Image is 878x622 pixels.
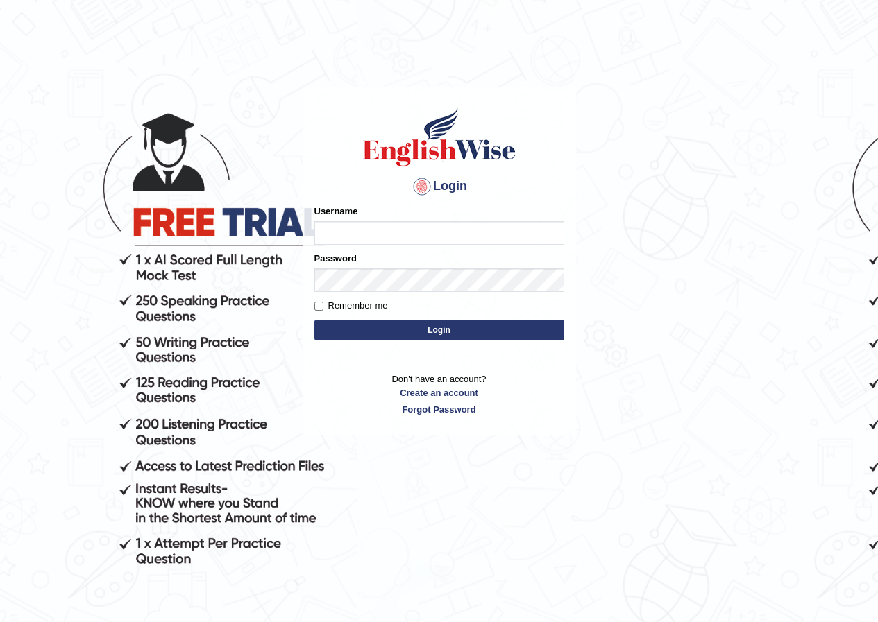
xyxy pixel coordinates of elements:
[314,175,564,198] h4: Login
[314,302,323,311] input: Remember me
[360,106,518,169] img: Logo of English Wise sign in for intelligent practice with AI
[314,320,564,340] button: Login
[314,386,564,399] a: Create an account
[314,372,564,415] p: Don't have an account?
[314,205,358,218] label: Username
[314,252,357,265] label: Password
[314,299,388,313] label: Remember me
[314,403,564,416] a: Forgot Password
